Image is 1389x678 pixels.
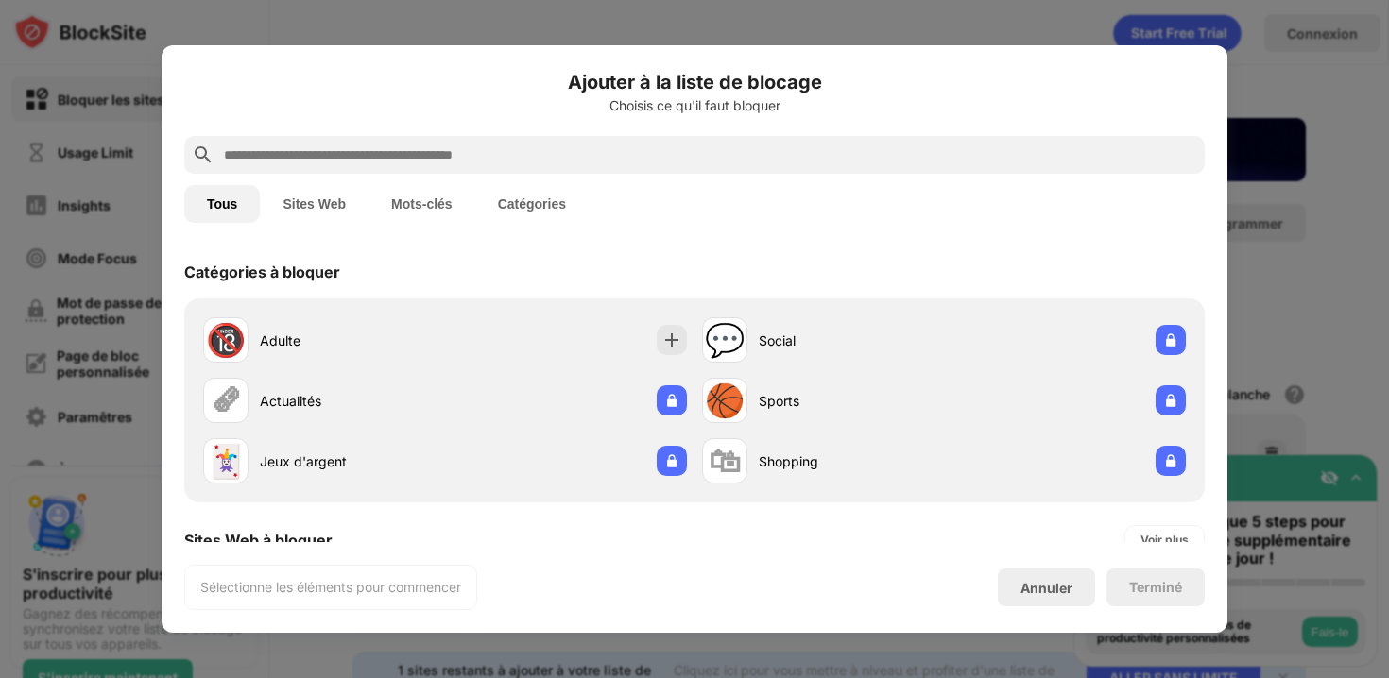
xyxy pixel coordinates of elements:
button: Tous [184,185,260,223]
button: Catégories [475,185,589,223]
div: Sites Web à bloquer [184,531,333,550]
img: search.svg [192,144,214,166]
div: Sélectionne les éléments pour commencer [200,578,461,597]
div: Voir plus [1140,531,1189,550]
div: Social [759,331,944,350]
h6: Ajouter à la liste de blocage [184,68,1205,96]
div: Adulte [260,331,445,350]
div: 🔞 [206,321,246,360]
div: Catégories à bloquer [184,263,340,281]
div: 🗞 [210,381,242,420]
div: Shopping [759,451,944,471]
button: Mots-clés [369,185,475,223]
div: 🃏 [206,442,246,481]
div: 💬 [705,321,745,360]
div: Annuler [1020,580,1072,596]
button: Sites Web [260,185,369,223]
div: Sports [759,391,944,411]
div: Terminé [1129,580,1182,595]
div: 🏀 [705,381,745,420]
div: Actualités [260,391,445,411]
div: Choisis ce qu'il faut bloquer [184,98,1205,113]
div: 🛍 [709,442,741,481]
div: Jeux d'argent [260,451,445,471]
